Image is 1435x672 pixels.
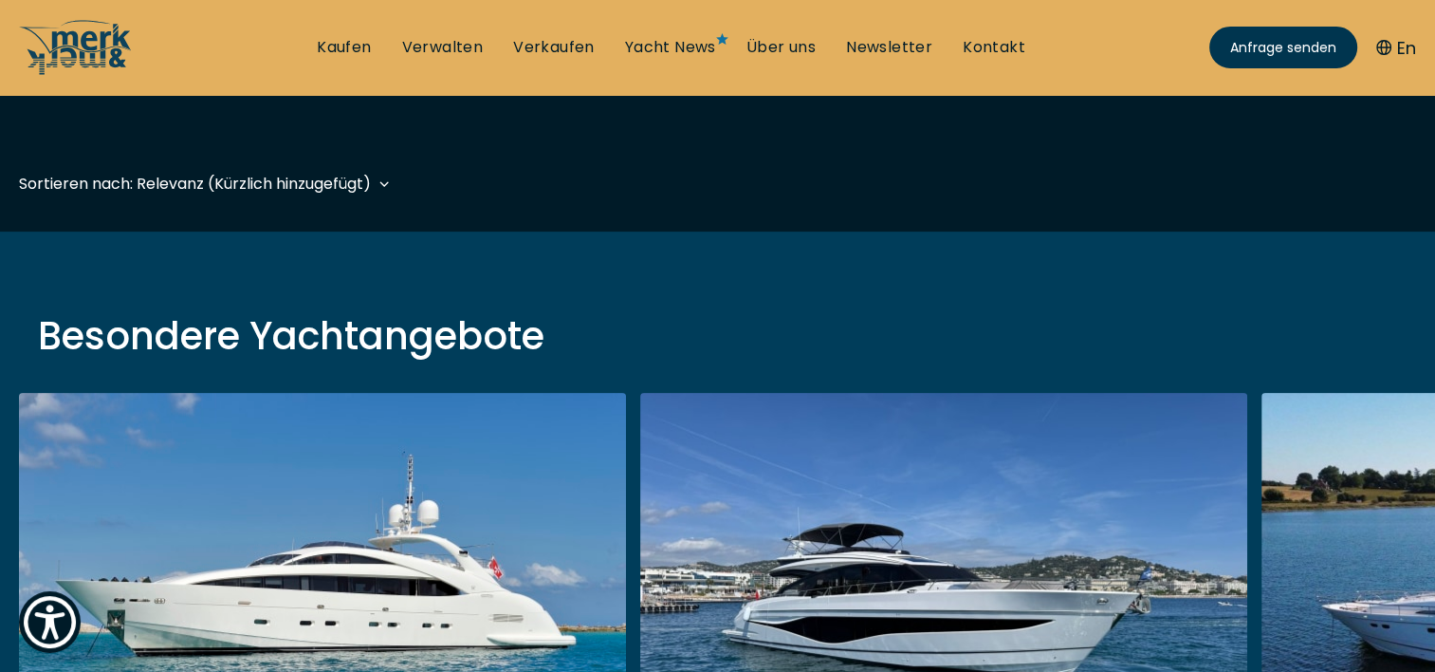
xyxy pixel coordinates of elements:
a: Verwalten [402,37,484,58]
a: Kontakt [963,37,1025,58]
a: Verkaufen [513,37,595,58]
button: En [1376,35,1416,61]
a: Newsletter [846,37,932,58]
a: Kaufen [317,37,371,58]
a: Anfrage senden [1209,27,1357,68]
a: Über uns [746,37,816,58]
div: Sortieren nach: Relevanz (Kürzlich hinzugefügt) [19,172,371,196]
span: Anfrage senden [1230,38,1336,58]
button: Show Accessibility Preferences [19,591,81,653]
a: Yacht News [625,37,716,58]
